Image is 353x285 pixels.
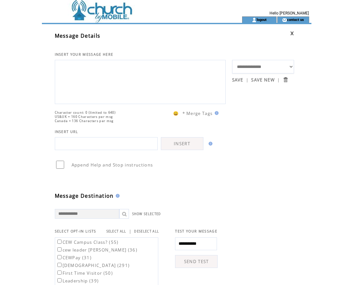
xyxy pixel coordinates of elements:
label: CEW Campus Class? (55) [56,239,119,245]
span: * Merge Tags [182,110,213,116]
input: Submit [282,77,289,83]
input: CEWPay (31) [57,255,62,259]
span: Append Help and Stop instructions [72,162,153,168]
label: First Time Visitor (50) [56,270,113,276]
a: SHOW SELECTED [132,212,161,216]
a: logout [257,17,267,22]
span: TEST YOUR MESSAGE [175,229,217,233]
span: Message Details [55,32,101,39]
span: | [129,228,132,234]
img: help.gif [114,194,120,198]
a: SAVE [232,77,243,83]
label: Leadership (39) [56,278,99,284]
img: help.gif [213,111,219,115]
span: Hello [PERSON_NAME] [270,11,309,15]
span: SELECT OPT-IN LISTS [55,229,96,233]
span: Character count: 0 (limited to 640) [55,110,116,115]
img: account_icon.gif [252,17,257,23]
a: contact us [287,17,304,22]
span: 😀 [173,110,179,116]
span: US&UK = 160 Characters per msg [55,115,113,119]
span: Canada = 136 Characters per msg [55,119,114,123]
a: DESELECT ALL [134,229,159,233]
input: cew leader [PERSON_NAME] (36) [57,247,62,252]
input: CEW Campus Class? (55) [57,240,62,244]
input: Leadership (39) [57,278,62,282]
input: First Time Visitor (50) [57,271,62,275]
img: help.gif [207,142,212,146]
input: [DEMOGRAPHIC_DATA] (291) [57,263,62,267]
span: | [246,77,249,83]
a: INSERT [161,137,203,150]
img: contact_us_icon.gif [282,17,287,23]
span: Message Destination [55,192,114,199]
span: | [277,77,280,83]
span: INSERT YOUR MESSAGE HERE [55,52,113,57]
label: cew leader [PERSON_NAME] (36) [56,247,138,253]
a: SELECT ALL [106,229,126,233]
label: CEWPay (31) [56,255,92,261]
a: SEND TEST [175,255,218,268]
a: SAVE NEW [251,77,275,83]
label: [DEMOGRAPHIC_DATA] (291) [56,262,130,268]
span: INSERT URL [55,129,78,134]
